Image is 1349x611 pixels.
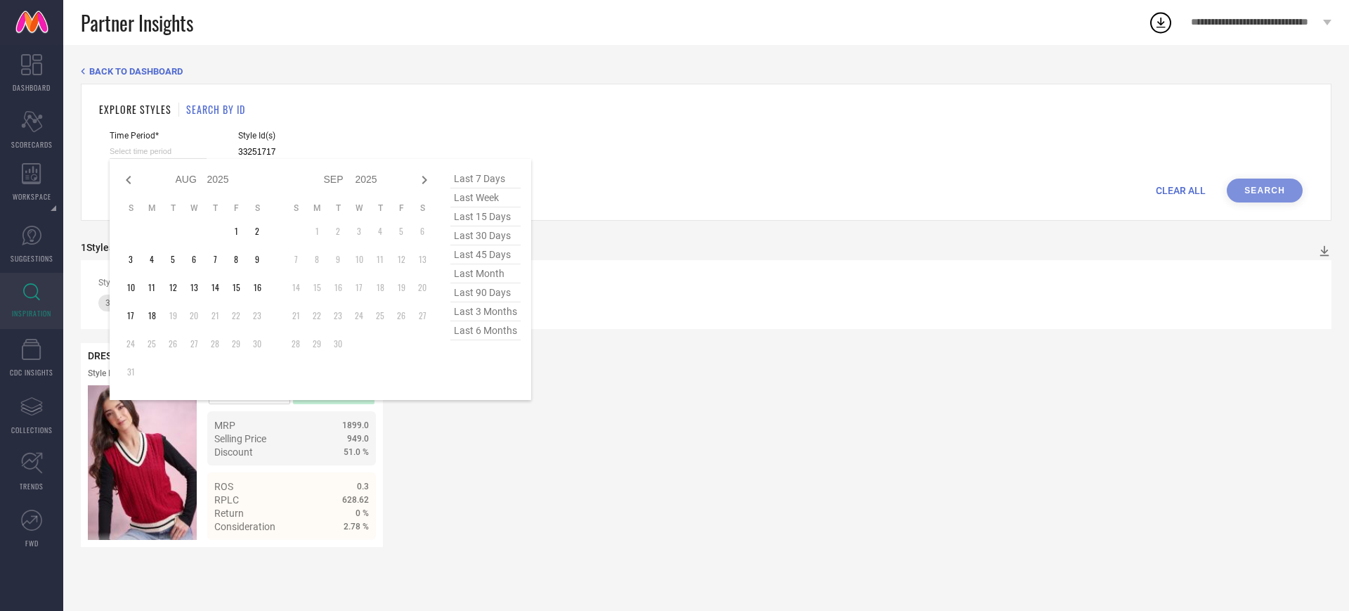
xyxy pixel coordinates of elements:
td: Sat Sep 06 2025 [412,221,433,242]
span: last 3 months [450,302,521,321]
input: Enter comma separated style ids e.g. 12345, 67890 [238,144,442,160]
span: MRP [214,420,235,431]
th: Tuesday [327,202,348,214]
td: Tue Sep 09 2025 [327,249,348,270]
div: Open download list [1148,10,1173,35]
div: Click to view image [88,385,197,540]
span: COLLECTIONS [11,425,53,435]
span: WORKSPACE [13,191,51,202]
td: Tue Sep 23 2025 [327,305,348,326]
span: RPLC [214,494,239,506]
span: Return [214,508,244,519]
span: 1899.0 [342,420,369,430]
div: Style ID: 33251717 [88,368,157,378]
th: Saturday [247,202,268,214]
td: Tue Aug 05 2025 [162,249,183,270]
a: Details [323,546,369,558]
td: Wed Aug 06 2025 [183,249,204,270]
th: Saturday [412,202,433,214]
td: Tue Aug 26 2025 [162,333,183,354]
span: 33251717 [105,298,145,308]
td: Thu Aug 21 2025 [204,305,226,326]
td: Fri Aug 01 2025 [226,221,247,242]
td: Mon Aug 25 2025 [141,333,162,354]
span: SUGGESTIONS [11,253,53,264]
td: Sat Sep 20 2025 [412,277,433,298]
td: Sat Sep 27 2025 [412,305,433,326]
span: 628.62 [342,495,369,505]
td: Tue Sep 02 2025 [327,221,348,242]
td: Fri Aug 22 2025 [226,305,247,326]
th: Thursday [370,202,391,214]
td: Mon Aug 18 2025 [141,305,162,326]
span: last 90 days [450,283,521,302]
span: 2.78 % [344,522,369,532]
span: last 15 days [450,207,521,226]
td: Mon Aug 11 2025 [141,277,162,298]
span: last 45 days [450,245,521,264]
td: Mon Sep 15 2025 [306,277,327,298]
span: Selling Price [214,433,266,444]
div: 1 Styles [81,242,114,253]
h1: SEARCH BY ID [186,102,245,117]
input: Select time period [110,144,207,159]
span: SCORECARDS [11,139,53,150]
span: Time Period* [110,131,207,141]
span: BACK TO DASHBOARD [89,66,183,77]
td: Thu Sep 25 2025 [370,305,391,326]
div: Back TO Dashboard [81,66,1331,77]
td: Wed Sep 03 2025 [348,221,370,242]
td: Sat Aug 23 2025 [247,305,268,326]
td: Sun Aug 24 2025 [120,333,141,354]
td: Wed Sep 24 2025 [348,305,370,326]
div: Style Ids [98,278,1314,288]
th: Wednesday [348,202,370,214]
td: Fri Aug 15 2025 [226,277,247,298]
td: Mon Sep 22 2025 [306,305,327,326]
img: Style preview image [88,385,197,540]
td: Thu Sep 11 2025 [370,249,391,270]
span: TRENDS [20,481,44,491]
th: Sunday [285,202,306,214]
td: Fri Aug 08 2025 [226,249,247,270]
td: Thu Aug 14 2025 [204,277,226,298]
div: Next month [416,172,433,188]
span: CLEAR ALL [1156,185,1206,196]
span: INSPIRATION [12,308,51,319]
span: DASHBOARD [13,82,51,93]
span: last 7 days [450,169,521,188]
td: Sat Aug 30 2025 [247,333,268,354]
td: Mon Aug 04 2025 [141,249,162,270]
span: Details [337,546,369,558]
td: Sat Aug 09 2025 [247,249,268,270]
td: Fri Sep 05 2025 [391,221,412,242]
td: Tue Aug 12 2025 [162,277,183,298]
td: Sat Sep 13 2025 [412,249,433,270]
td: Tue Sep 30 2025 [327,333,348,354]
div: Previous month [120,172,137,188]
td: Mon Sep 01 2025 [306,221,327,242]
th: Friday [226,202,247,214]
td: Sun Sep 07 2025 [285,249,306,270]
td: Thu Sep 18 2025 [370,277,391,298]
td: Tue Aug 19 2025 [162,305,183,326]
td: Fri Sep 19 2025 [391,277,412,298]
span: Discount [214,446,253,458]
th: Thursday [204,202,226,214]
span: last week [450,188,521,207]
span: Consideration [214,521,275,532]
td: Mon Sep 29 2025 [306,333,327,354]
td: Sun Sep 28 2025 [285,333,306,354]
span: ROS [214,481,233,492]
td: Sat Aug 16 2025 [247,277,268,298]
td: Fri Sep 26 2025 [391,305,412,326]
td: Fri Sep 12 2025 [391,249,412,270]
td: Wed Aug 13 2025 [183,277,204,298]
span: Partner Insights [81,8,193,37]
td: Sun Sep 14 2025 [285,277,306,298]
span: 0.3 [357,482,369,491]
td: Wed Aug 27 2025 [183,333,204,354]
td: Sun Aug 31 2025 [120,361,141,382]
span: last 30 days [450,226,521,245]
span: Style Id(s) [238,131,442,141]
